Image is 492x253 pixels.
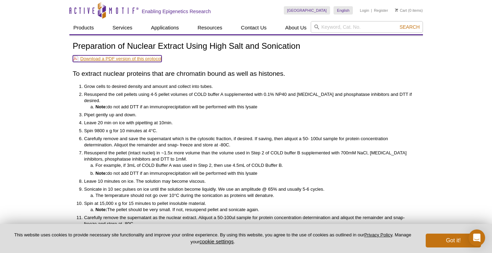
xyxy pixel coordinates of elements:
h2: Enabling Epigenetics Research [142,8,211,15]
button: cookie settings [199,238,233,244]
li: For example, if 3mL of COLD Buffer A was used in Step 2, then use 4.5mL of COLD Buffer B. [96,162,413,169]
a: Products [69,21,98,34]
a: Privacy Policy [364,232,392,237]
input: Keyword, Cat. No. [311,21,423,33]
a: Register [374,8,388,13]
a: Contact Us [237,21,271,34]
a: Services [108,21,137,34]
li: do not add DTT if an immunoprecipitation will be performed with this lysate [96,170,413,177]
li: Spin at 15,000 x g for 15 minutes to pellet insoluble material. [84,200,413,213]
div: Open Intercom Messenger [469,229,485,246]
li: The temperature should not go over 10°C during the sonication as proteins will denature. [96,192,413,199]
li: Spin 9800 x g for 10 minutes at 4°C. [84,128,413,134]
a: Login [360,8,369,13]
a: About Us [281,21,311,34]
li: Resuspend the cell pellets using 4-5 pellet volumes of COLD buffer A supplemented with 0.1% NP40 ... [84,91,413,110]
li: The pellet should be very small. If not, resuspend pellet and sonicate again. [96,207,413,213]
a: [GEOGRAPHIC_DATA] [284,6,330,15]
li: Resuspend the pellet (intact nuclei) in ~1.5x more volume than the volume used in Step 2 of COLD ... [84,150,413,177]
button: Search [397,24,422,30]
strong: Note: [96,207,107,212]
a: Download a PDF version of this protocol [73,55,162,62]
li: (0 items) [395,6,423,15]
li: Leave 20 min on ice with pipetting at 10min. [84,120,413,126]
li: Carefully remove the supernatant as the nuclear extract. Aliquot a 50-100ul sample for protein co... [84,215,413,227]
li: do not add DTT if an immunoprecipitation will be performed with this lysate [96,104,413,110]
h1: Preparation of Nuclear Extract Using High Salt and Sonication [73,42,419,52]
h2: To extract nuclear proteins that are chromatin bound as well as histones. [73,69,419,78]
li: Grow cells to desired density and amount and collect into tubes. [84,83,413,90]
li: Pipet gently up and down. [84,112,413,118]
li: Leave 10 minutes on ice. The solution may become viscous. [84,178,413,184]
a: English [334,6,353,15]
strong: Note: [96,171,107,176]
span: Search [399,24,419,30]
strong: Note: [96,104,107,109]
a: Resources [193,21,226,34]
a: Applications [147,21,183,34]
a: Cart [395,8,407,13]
li: Sonicate in 10 sec pulses on ice until the solution become liquidly. We use an amplitude @ 65% an... [84,186,413,199]
p: This website uses cookies to provide necessary site functionality and improve your online experie... [11,232,414,245]
li: | [371,6,372,15]
img: Your Cart [395,8,398,12]
li: Carefully remove and save the supernatant which is the cytosolic fraction, if desired. If saving,... [84,136,413,148]
button: Got it! [426,234,481,247]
